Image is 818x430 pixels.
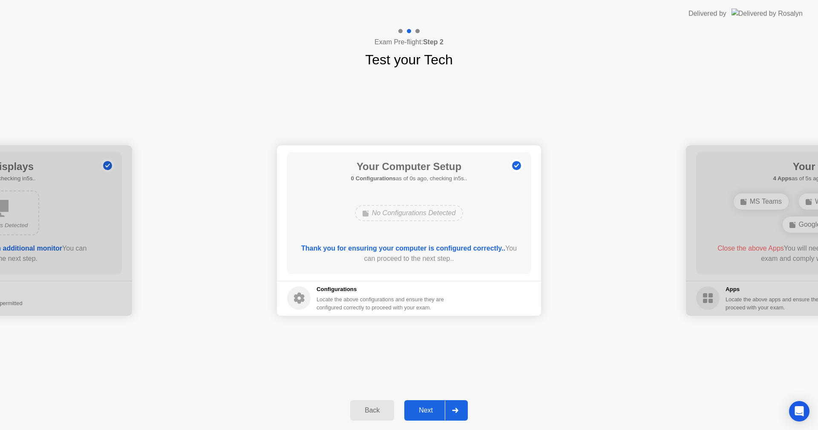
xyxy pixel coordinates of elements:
h5: Configurations [317,285,446,294]
b: 0 Configurations [351,175,396,182]
div: You can proceed to the next step.. [300,243,519,264]
div: Delivered by [688,9,726,19]
button: Next [404,400,468,421]
div: Open Intercom Messenger [789,401,809,421]
h1: Test your Tech [365,49,453,70]
div: Back [353,407,392,414]
h1: Your Computer Setup [351,159,467,174]
img: Delivered by Rosalyn [732,9,803,18]
h4: Exam Pre-flight: [374,37,444,47]
b: Step 2 [423,38,444,46]
div: Next [407,407,445,414]
button: Back [350,400,394,421]
div: No Configurations Detected [355,205,464,221]
h5: as of 0s ago, checking in5s.. [351,174,467,183]
div: Locate the above configurations and ensure they are configured correctly to proceed with your exam. [317,295,446,312]
b: Thank you for ensuring your computer is configured correctly.. [301,245,505,252]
